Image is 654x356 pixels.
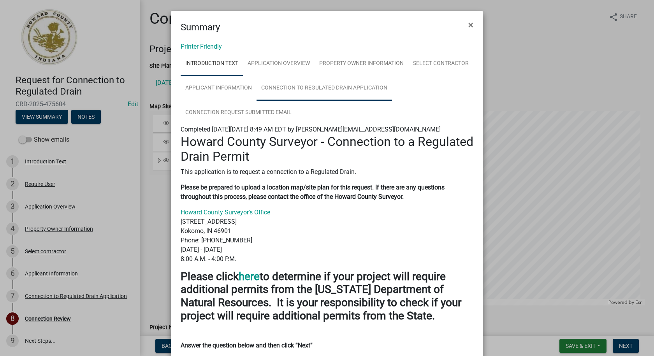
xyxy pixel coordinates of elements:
[239,270,260,283] a: here
[181,43,222,50] a: Printer Friendly
[408,51,473,76] a: Select contractor
[181,134,473,164] h2: Howard County Surveyor - Connection to a Regulated Drain Permit
[181,100,296,125] a: Connection Request Submitted Email
[181,184,445,200] strong: Please be prepared to upload a location map/site plan for this request. If there are any question...
[243,51,315,76] a: Application Overview
[257,76,392,101] a: Connection to Regulated Drain Application
[181,20,220,34] h4: Summary
[181,342,313,349] strong: Answer the question below and then click “Next”
[181,208,473,264] p: [STREET_ADDRESS] Kokomo, IN 46901 Phone: [PHONE_NUMBER] [DATE] - [DATE] 8:00 A.M. - 4:00 P.M.
[181,76,257,101] a: Applicant Information
[468,19,473,30] span: ×
[181,51,243,76] a: Introduction Text
[462,14,480,36] button: Close
[315,51,408,76] a: Property Owner Information
[181,126,441,133] span: Completed [DATE][DATE] 8:49 AM EDT by [PERSON_NAME][EMAIL_ADDRESS][DOMAIN_NAME]
[181,270,239,283] strong: Please click
[181,167,473,177] p: This application is to request a connection to a Regulated Drain.
[181,270,461,322] strong: to determine if your project will require additional permits from the [US_STATE] Department of Na...
[181,209,270,216] a: Howard County Surveyor's Office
